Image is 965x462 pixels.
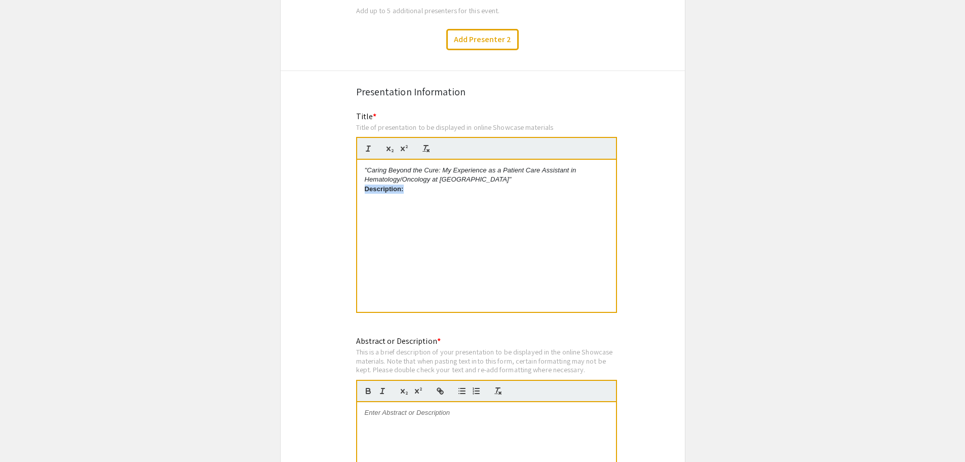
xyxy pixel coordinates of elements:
[8,416,43,454] iframe: Chat
[365,185,404,193] strong: Description:
[356,84,609,99] div: Presentation Information
[356,336,441,346] mat-label: Abstract or Description
[356,6,500,15] span: Add up to 5 additional presenters for this event.
[365,166,578,183] em: "Caring Beyond the Cure: My Experience as a Patient Care Assistant in Hematology/Oncology at [GEO...
[356,347,617,374] div: This is a brief description of your presentation to be displayed in the online Showcase materials...
[356,123,617,132] div: Title of presentation to be displayed in online Showcase materials
[356,111,377,122] mat-label: Title
[446,29,519,50] button: Add Presenter 2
